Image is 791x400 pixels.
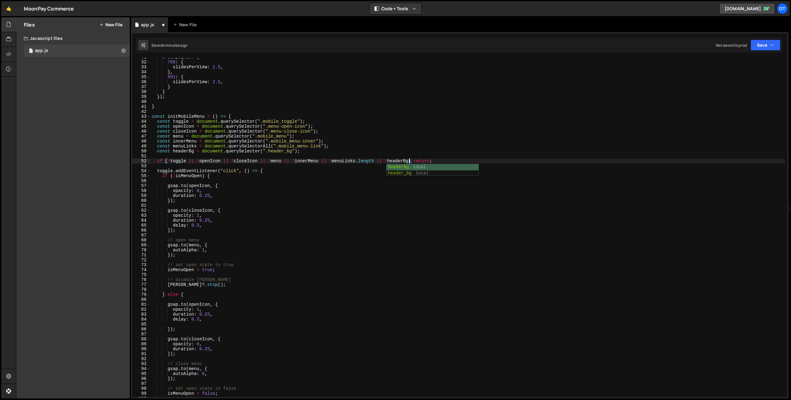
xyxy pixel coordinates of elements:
[132,124,150,129] div: 45
[132,307,150,312] div: 82
[132,164,150,168] div: 53
[132,361,150,366] div: 93
[132,70,150,74] div: 34
[173,22,199,28] div: New File
[132,144,150,149] div: 49
[132,84,150,89] div: 37
[16,32,130,45] div: Javascript files
[132,74,150,79] div: 35
[132,366,150,371] div: 94
[132,257,150,262] div: 72
[132,65,150,70] div: 33
[24,5,74,12] div: MoonPay Commerce
[24,45,130,57] div: 17336/48143.js
[719,3,775,14] a: [DOMAIN_NAME]
[132,302,150,307] div: 81
[132,243,150,248] div: 69
[132,183,150,188] div: 57
[132,277,150,282] div: 76
[132,267,150,272] div: 74
[141,22,154,28] div: app.js
[29,49,33,54] span: 1
[132,218,150,223] div: 64
[132,233,150,238] div: 67
[716,43,747,48] div: Not saved to prod
[132,119,150,124] div: 44
[151,43,187,48] div: Saved
[132,371,150,376] div: 95
[132,228,150,233] div: 66
[132,208,150,213] div: 62
[132,376,150,381] div: 96
[132,193,150,198] div: 59
[132,292,150,297] div: 79
[132,342,150,347] div: 89
[132,272,150,277] div: 75
[751,40,780,51] button: Save
[132,386,150,391] div: 98
[35,48,48,53] div: app.js
[132,332,150,337] div: 87
[132,317,150,322] div: 84
[132,327,150,332] div: 86
[132,198,150,203] div: 60
[132,79,150,84] div: 36
[132,322,150,327] div: 85
[163,43,187,48] div: 4 minutes ago
[132,238,150,243] div: 68
[777,3,788,14] a: Ot
[132,188,150,193] div: 58
[132,60,150,65] div: 32
[132,312,150,317] div: 83
[132,262,150,267] div: 73
[132,297,150,302] div: 80
[132,253,150,257] div: 71
[132,282,150,287] div: 77
[1,1,16,16] a: 🤙
[132,109,150,114] div: 42
[132,223,150,228] div: 65
[132,178,150,183] div: 56
[132,381,150,386] div: 97
[132,154,150,159] div: 51
[132,347,150,351] div: 90
[132,351,150,356] div: 91
[132,159,150,164] div: 52
[132,168,150,173] div: 54
[132,248,150,253] div: 70
[132,356,150,361] div: 92
[132,391,150,396] div: 99
[132,114,150,119] div: 43
[24,21,35,28] h2: Files
[132,99,150,104] div: 40
[370,3,421,14] button: Code + Tools
[132,94,150,99] div: 39
[132,149,150,154] div: 50
[99,22,122,27] button: New File
[132,337,150,342] div: 88
[132,134,150,139] div: 47
[132,129,150,134] div: 46
[132,173,150,178] div: 55
[132,139,150,144] div: 48
[132,104,150,109] div: 41
[132,89,150,94] div: 38
[132,213,150,218] div: 63
[132,203,150,208] div: 61
[132,287,150,292] div: 78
